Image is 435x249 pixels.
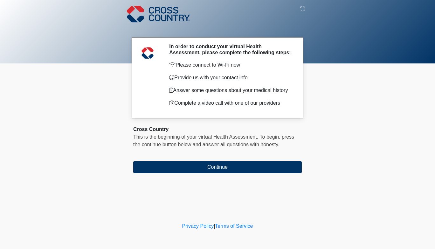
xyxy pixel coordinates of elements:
[133,134,258,140] span: This is the beginning of your virtual Health Assessment.
[127,5,190,23] img: Cross Country Logo
[215,223,253,229] a: Terms of Service
[169,74,292,82] p: Provide us with your contact info
[133,161,302,173] button: Continue
[169,99,292,107] p: Complete a video call with one of our providers
[169,87,292,94] p: Answer some questions about your medical history
[260,134,282,140] span: To begin,
[182,223,214,229] a: Privacy Policy
[133,126,302,133] div: Cross Country
[133,134,294,147] span: press the continue button below and answer all questions with honesty.
[214,223,215,229] a: |
[128,23,307,35] h1: ‎ ‎ ‎
[138,43,157,62] img: Agent Avatar
[169,43,292,56] h2: In order to conduct your virtual Health Assessment, please complete the following steps:
[169,61,292,69] p: Please connect to Wi-Fi now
